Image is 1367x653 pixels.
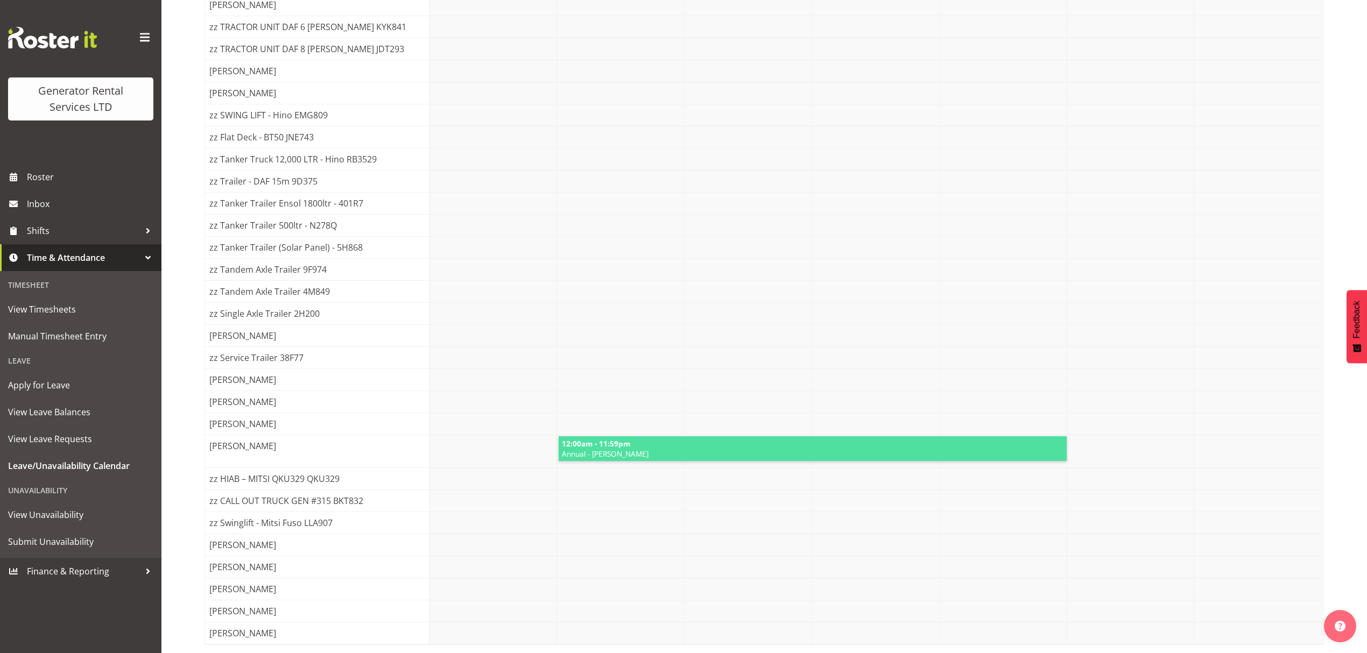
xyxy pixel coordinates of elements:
span: [PERSON_NAME] [207,627,278,640]
span: zz Tanker Trailer 500ltr - N278Q [207,219,339,232]
span: zz Tanker Truck 12,000 LTR - Hino RB3529 [207,153,379,166]
a: Leave/Unavailability Calendar [3,452,159,479]
img: Rosterit website logo [8,27,97,48]
span: Shifts [27,223,140,239]
span: zz CALL OUT TRUCK GEN #315 BKT832 [207,494,365,507]
span: 12:00am - 11:59pm [561,438,631,449]
span: [PERSON_NAME] [207,417,278,430]
span: Feedback [1352,301,1362,338]
span: zz Tanker Trailer (Solar Panel) - 5H868 [207,241,365,254]
div: Leave [3,350,159,372]
span: Leave/Unavailability Calendar [8,458,153,474]
span: Finance & Reporting [27,563,140,579]
a: Submit Unavailability [3,528,159,555]
span: [PERSON_NAME] [207,538,278,551]
a: View Leave Requests [3,425,159,452]
span: View Leave Requests [8,431,153,447]
span: Manual Timesheet Entry [8,328,153,344]
span: View Timesheets [8,301,153,317]
span: zz Tandem Axle Trailer 9F974 [207,263,329,276]
span: zz HIAB – MITSI QKU329 QKU329 [207,472,342,485]
span: [PERSON_NAME] [207,583,278,595]
span: Time & Attendance [27,250,140,266]
span: [PERSON_NAME] [207,87,278,100]
span: zz SWING LIFT - Hino EMG809 [207,109,330,122]
span: zz Single Axle Trailer 2H200 [207,307,322,320]
span: [PERSON_NAME] [207,373,278,386]
div: Unavailability [3,479,159,501]
span: [PERSON_NAME] [207,605,278,617]
div: Timesheet [3,274,159,296]
span: zz Swinglift - Mitsi Fuso LLA907 [207,516,335,529]
span: View Leave Balances [8,404,153,420]
a: View Timesheets [3,296,159,323]
span: zz TRACTOR UNIT DAF 6 [PERSON_NAME] KYK841 [207,20,408,33]
span: Roster [27,169,156,185]
span: Submit Unavailability [8,534,153,550]
span: [PERSON_NAME] [207,395,278,408]
span: View Unavailability [8,507,153,523]
span: [PERSON_NAME] [207,329,278,342]
span: zz Tanker Trailer Ensol 1800ltr - 401R7 [207,197,365,210]
div: Generator Rental Services LTD [19,83,143,115]
a: View Unavailability [3,501,159,528]
span: [PERSON_NAME] [207,439,278,452]
span: zz Trailer - DAF 15m 9D375 [207,175,320,188]
span: Apply for Leave [8,377,153,393]
span: zz Tandem Axle Trailer 4M849 [207,285,332,298]
span: Inbox [27,196,156,212]
a: View Leave Balances [3,399,159,425]
button: Feedback - Show survey [1347,290,1367,363]
span: zz TRACTOR UNIT DAF 8 [PERSON_NAME] JDT293 [207,42,406,55]
span: [PERSON_NAME] [207,65,278,77]
a: Apply for Leave [3,372,159,399]
span: [PERSON_NAME] [207,560,278,573]
a: Manual Timesheet Entry [3,323,159,350]
img: help-xxl-2.png [1335,621,1345,631]
span: Annual - [PERSON_NAME] [561,449,1065,459]
span: zz Flat Deck - BT50 JNE743 [207,131,316,144]
span: zz Service Trailer 38F77 [207,351,306,364]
